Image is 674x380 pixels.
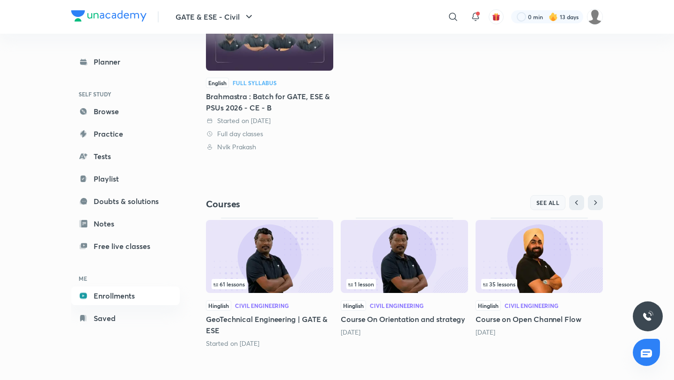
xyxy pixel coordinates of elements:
[71,169,180,188] a: Playlist
[71,286,180,305] a: Enrollments
[341,300,366,311] span: Hinglish
[206,116,333,125] div: Started on 20 Aug 2025
[206,78,229,88] span: English
[370,303,424,308] div: Civil Engineering
[71,192,180,211] a: Doubts & solutions
[483,281,515,287] span: 35 lessons
[549,12,558,22] img: streak
[587,9,603,25] img: Rahul KD
[341,218,468,336] div: Course On Orientation and strategy
[71,10,147,24] a: Company Logo
[212,279,328,289] div: infocontainer
[206,300,231,311] span: Hinglish
[481,279,597,289] div: infocontainer
[206,129,333,139] div: Full day classes
[530,195,566,210] button: SEE ALL
[235,303,289,308] div: Civil Engineering
[71,270,180,286] h6: ME
[348,281,374,287] span: 1 lesson
[71,10,147,22] img: Company Logo
[71,124,180,143] a: Practice
[213,281,245,287] span: 61 lessons
[170,7,260,26] button: GATE & ESE - Civil
[212,279,328,289] div: infosection
[476,220,603,293] img: Thumbnail
[206,218,333,348] div: GeoTechnical Engineering | GATE & ESE
[71,237,180,256] a: Free live classes
[481,279,597,289] div: left
[476,218,603,336] div: Course on Open Channel Flow
[71,309,180,328] a: Saved
[476,300,501,311] span: Hinglish
[341,328,468,337] div: 11 days ago
[71,52,180,71] a: Planner
[481,279,597,289] div: infosection
[206,314,333,336] h5: GeoTechnical Engineering | GATE & ESE
[341,220,468,293] img: Thumbnail
[536,199,560,206] span: SEE ALL
[71,86,180,102] h6: SELF STUDY
[206,91,333,113] div: Brahmastra : Batch for GATE, ESE & PSUs 2026 - CE - B
[505,303,558,308] div: Civil Engineering
[206,220,333,293] img: Thumbnail
[233,80,277,86] div: Full Syllabus
[206,339,333,348] div: Started on Aug 29
[71,214,180,233] a: Notes
[206,142,333,152] div: Nvlk Prakash
[489,9,504,24] button: avatar
[346,279,462,289] div: left
[341,314,468,325] h5: Course On Orientation and strategy
[476,328,603,337] div: 8 months ago
[71,102,180,121] a: Browse
[476,314,603,325] h5: Course on Open Channel Flow
[642,311,653,322] img: ttu
[346,279,462,289] div: infosection
[206,198,404,210] h4: Courses
[346,279,462,289] div: infocontainer
[71,147,180,166] a: Tests
[492,13,500,21] img: avatar
[212,279,328,289] div: left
